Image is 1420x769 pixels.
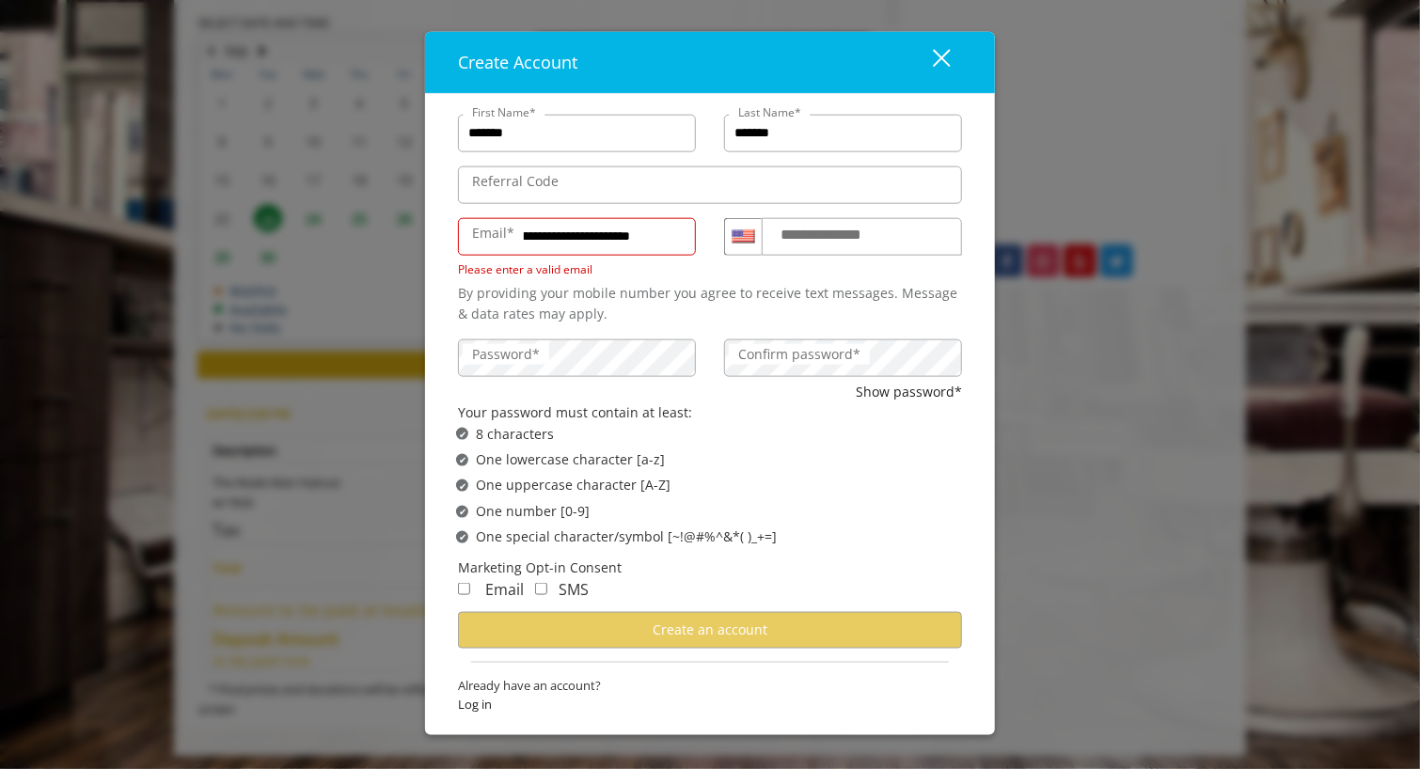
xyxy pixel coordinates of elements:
span: One uppercase character [A-Z] [476,475,671,495]
label: Email* [463,223,524,243]
div: By providing your mobile number you agree to receive text messages. Message & data rates may apply. [458,283,962,325]
span: ✔ [459,478,466,493]
span: One special character/symbol [~!@#%^&*( )_+=] [476,526,777,547]
label: Confirm password* [729,344,870,365]
input: Password [458,339,696,377]
input: FirstName [458,115,696,152]
span: SMS [559,579,589,600]
span: Already have an account? [458,675,962,695]
div: Country [724,218,762,256]
div: Marketing Opt-in Consent [458,557,962,577]
span: Create Account [458,51,577,73]
label: Last Name* [729,103,811,121]
span: Create an account [653,620,767,638]
span: ✔ [459,427,466,442]
label: Password* [463,344,549,365]
span: One lowercase character [a-z] [476,449,665,470]
input: ConfirmPassword [724,339,962,377]
input: Receive Marketing SMS [535,583,547,595]
span: 8 characters [476,423,554,444]
input: Lastname [724,115,962,152]
input: Receive Marketing Email [458,583,470,595]
span: Email [485,579,524,600]
input: Email [458,218,696,256]
label: First Name* [463,103,545,121]
span: One number [0-9] [476,501,590,522]
span: ✔ [459,504,466,519]
label: Referral Code [463,171,568,192]
span: ✔ [459,529,466,544]
div: Please enter a valid email [458,260,696,278]
button: Create an account [458,611,962,648]
span: ✔ [459,452,466,467]
span: Log in [458,695,962,714]
div: Your password must contain at least: [458,402,962,423]
div: close dialog [911,48,949,76]
input: ReferralCode [458,166,962,204]
button: Show password* [856,382,962,402]
button: close dialog [898,42,962,81]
